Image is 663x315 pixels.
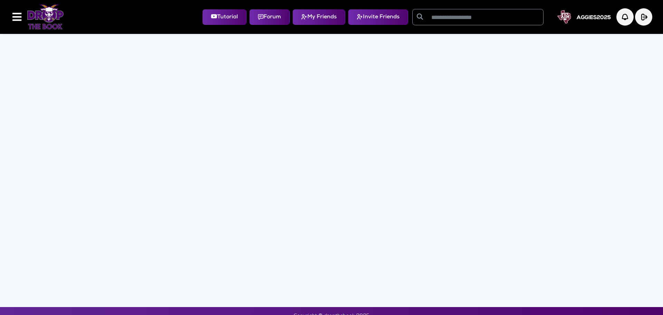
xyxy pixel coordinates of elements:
img: User [557,10,571,24]
h5: AGGIES2025 [577,15,611,21]
button: Tutorial [202,9,247,25]
button: Invite Friends [348,9,408,25]
button: My Friends [292,9,345,25]
img: Notification [616,8,634,26]
img: Logo [27,4,64,29]
button: Forum [249,9,290,25]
